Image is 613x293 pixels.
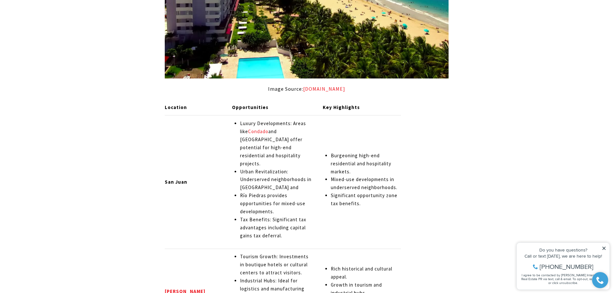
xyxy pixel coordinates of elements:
div: Do you have questions? [7,14,93,19]
p: Mixed-use developments in underserved neighborhoods. [331,176,401,192]
strong: Opportunities [232,104,268,110]
p: Río Piedras provides opportunities for mixed-use developments. [240,192,312,216]
p: Luxury Developments: Areas like and [GEOGRAPHIC_DATA] offer potential for high-end residential an... [240,120,312,168]
span: [PHONE_NUMBER] [26,30,80,37]
strong: Location [165,104,187,110]
p: Tourism Growth: Investments in boutique hotels or cultural centers to attract visitors. [240,253,312,277]
p: Burgeoning high-end residential and hospitality markets. [331,152,401,176]
a: christiesrealestatepr.com - open in a new tab [303,86,345,92]
p: Rich historical and cultural appeal. [331,265,401,281]
span: I agree to be contacted by [PERSON_NAME] International Real Estate PR via text, call & email. To ... [8,40,92,52]
strong: San Juan [165,179,187,185]
strong: Key Highlights [323,104,360,110]
p: Image Source: [165,85,449,93]
p: Tax Benefits: Significant tax advantages including capital gains tax deferral. [240,216,312,240]
a: Condado - open in a new tab [248,128,268,134]
p: Significant opportunity zone tax benefits. [331,192,401,208]
div: Call or text [DATE], we are here to help! [7,21,93,25]
p: Urban Revitalization: Underserved neighborhoods in [GEOGRAPHIC_DATA] and [240,168,312,192]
